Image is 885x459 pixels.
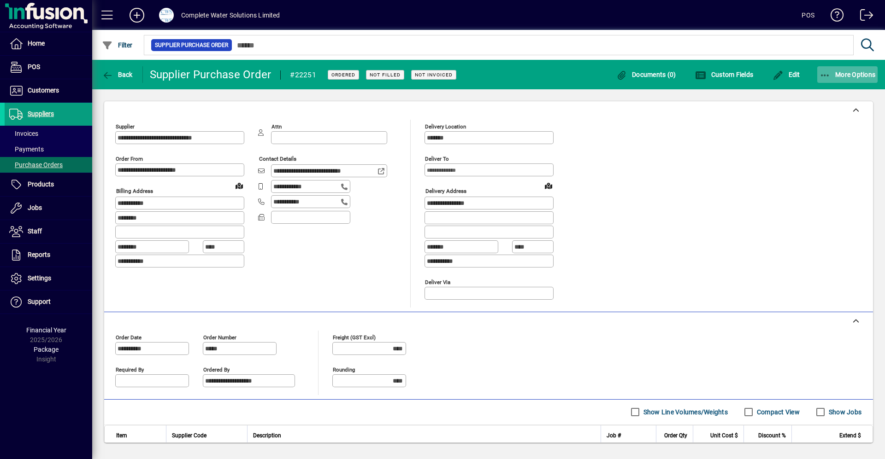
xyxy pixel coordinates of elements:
a: Products [5,173,92,196]
a: Purchase Orders [5,157,92,173]
mat-label: Deliver To [425,156,449,162]
app-page-header-button: Back [92,66,143,83]
button: Documents (0) [614,66,678,83]
mat-label: Rounding [333,366,355,372]
div: POS [802,8,814,23]
span: Home [28,40,45,47]
mat-label: Deliver via [425,279,450,285]
a: Staff [5,220,92,243]
button: Custom Fields [693,66,755,83]
button: Back [100,66,135,83]
a: Knowledge Base [824,2,844,32]
span: Ordered [331,72,355,78]
span: Item [116,430,127,441]
button: Filter [100,37,135,53]
span: Package [34,346,59,353]
span: Financial Year [26,326,66,334]
a: Invoices [5,126,92,141]
span: Payments [9,145,44,153]
span: Settings [28,274,51,282]
mat-label: Order number [203,334,236,340]
a: Home [5,32,92,55]
a: Settings [5,267,92,290]
mat-label: Order from [116,156,143,162]
span: Staff [28,227,42,235]
div: #22251 [290,68,316,82]
mat-label: Delivery Location [425,123,466,130]
button: More Options [817,66,878,83]
mat-label: Freight (GST excl) [333,334,376,340]
label: Show Line Volumes/Weights [642,407,728,417]
a: Support [5,291,92,314]
span: Discount % [758,430,786,441]
span: Unit Cost $ [710,430,738,441]
span: Filter [102,41,133,49]
a: Reports [5,244,92,267]
span: Jobs [28,204,42,211]
span: POS [28,63,40,70]
span: Suppliers [28,110,54,117]
span: Invoices [9,130,38,137]
span: Edit [773,71,800,78]
div: Supplier Purchase Order [150,67,271,82]
mat-label: Required by [116,366,144,372]
a: View on map [541,178,556,193]
span: Documents (0) [616,71,676,78]
span: Description [253,430,281,441]
mat-label: Order date [116,334,142,340]
button: Edit [770,66,802,83]
span: Purchase Orders [9,161,63,168]
a: Customers [5,79,92,102]
span: Support [28,298,51,305]
span: Not Invoiced [415,72,453,78]
div: Complete Water Solutions Limited [181,8,280,23]
span: Supplier Purchase Order [155,41,228,50]
span: Order Qty [664,430,687,441]
span: More Options [820,71,876,78]
span: Customers [28,87,59,94]
a: Jobs [5,197,92,220]
span: Custom Fields [695,71,753,78]
span: Reports [28,251,50,258]
span: Back [102,71,133,78]
label: Compact View [755,407,800,417]
span: Not Filled [370,72,401,78]
label: Show Jobs [827,407,861,417]
span: Products [28,180,54,188]
a: Logout [853,2,873,32]
mat-label: Attn [271,123,282,130]
a: POS [5,56,92,79]
button: Add [122,7,152,23]
span: Job # [607,430,621,441]
a: Payments [5,141,92,157]
span: Supplier Code [172,430,206,441]
mat-label: Ordered by [203,366,230,372]
span: Extend $ [839,430,861,441]
a: View on map [232,178,247,193]
button: Profile [152,7,181,23]
mat-label: Supplier [116,123,135,130]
